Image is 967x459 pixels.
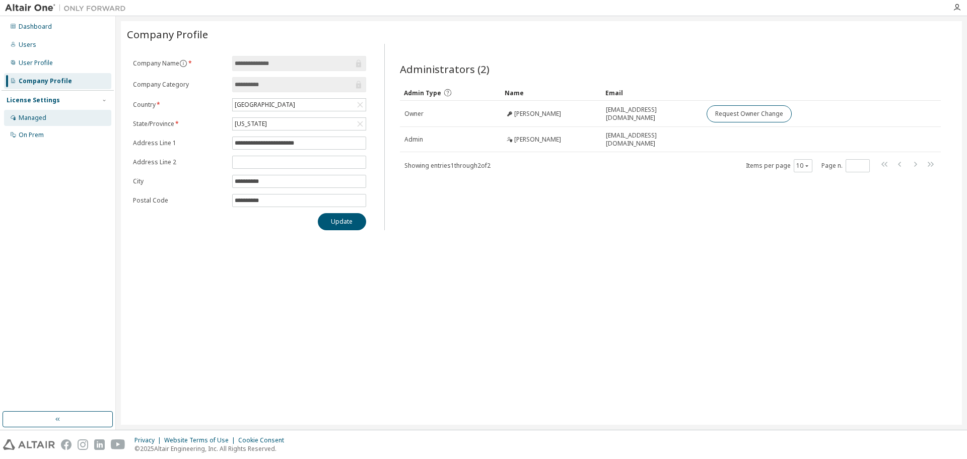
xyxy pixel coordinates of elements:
[133,59,226,68] label: Company Name
[19,41,36,49] div: Users
[233,99,366,111] div: [GEOGRAPHIC_DATA]
[19,59,53,67] div: User Profile
[3,439,55,450] img: altair_logo.svg
[19,114,46,122] div: Managed
[133,158,226,166] label: Address Line 2
[94,439,105,450] img: linkedin.svg
[318,213,366,230] button: Update
[514,136,561,144] span: [PERSON_NAME]
[133,139,226,147] label: Address Line 1
[400,62,490,76] span: Administrators (2)
[746,159,812,172] span: Items per page
[233,118,366,130] div: [US_STATE]
[233,118,268,129] div: [US_STATE]
[514,110,561,118] span: [PERSON_NAME]
[19,131,44,139] div: On Prem
[5,3,131,13] img: Altair One
[179,59,187,68] button: information
[61,439,72,450] img: facebook.svg
[134,436,164,444] div: Privacy
[111,439,125,450] img: youtube.svg
[78,439,88,450] img: instagram.svg
[133,101,226,109] label: Country
[133,177,226,185] label: City
[127,27,208,41] span: Company Profile
[133,81,226,89] label: Company Category
[238,436,290,444] div: Cookie Consent
[404,110,424,118] span: Owner
[796,162,810,170] button: 10
[19,77,72,85] div: Company Profile
[19,23,52,31] div: Dashboard
[404,136,423,144] span: Admin
[7,96,60,104] div: License Settings
[707,105,792,122] button: Request Owner Change
[404,89,441,97] span: Admin Type
[605,85,698,101] div: Email
[133,196,226,205] label: Postal Code
[404,161,491,170] span: Showing entries 1 through 2 of 2
[505,85,597,101] div: Name
[134,444,290,453] p: © 2025 Altair Engineering, Inc. All Rights Reserved.
[821,159,870,172] span: Page n.
[606,106,698,122] span: [EMAIL_ADDRESS][DOMAIN_NAME]
[233,99,297,110] div: [GEOGRAPHIC_DATA]
[164,436,238,444] div: Website Terms of Use
[133,120,226,128] label: State/Province
[606,132,698,148] span: [EMAIL_ADDRESS][DOMAIN_NAME]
